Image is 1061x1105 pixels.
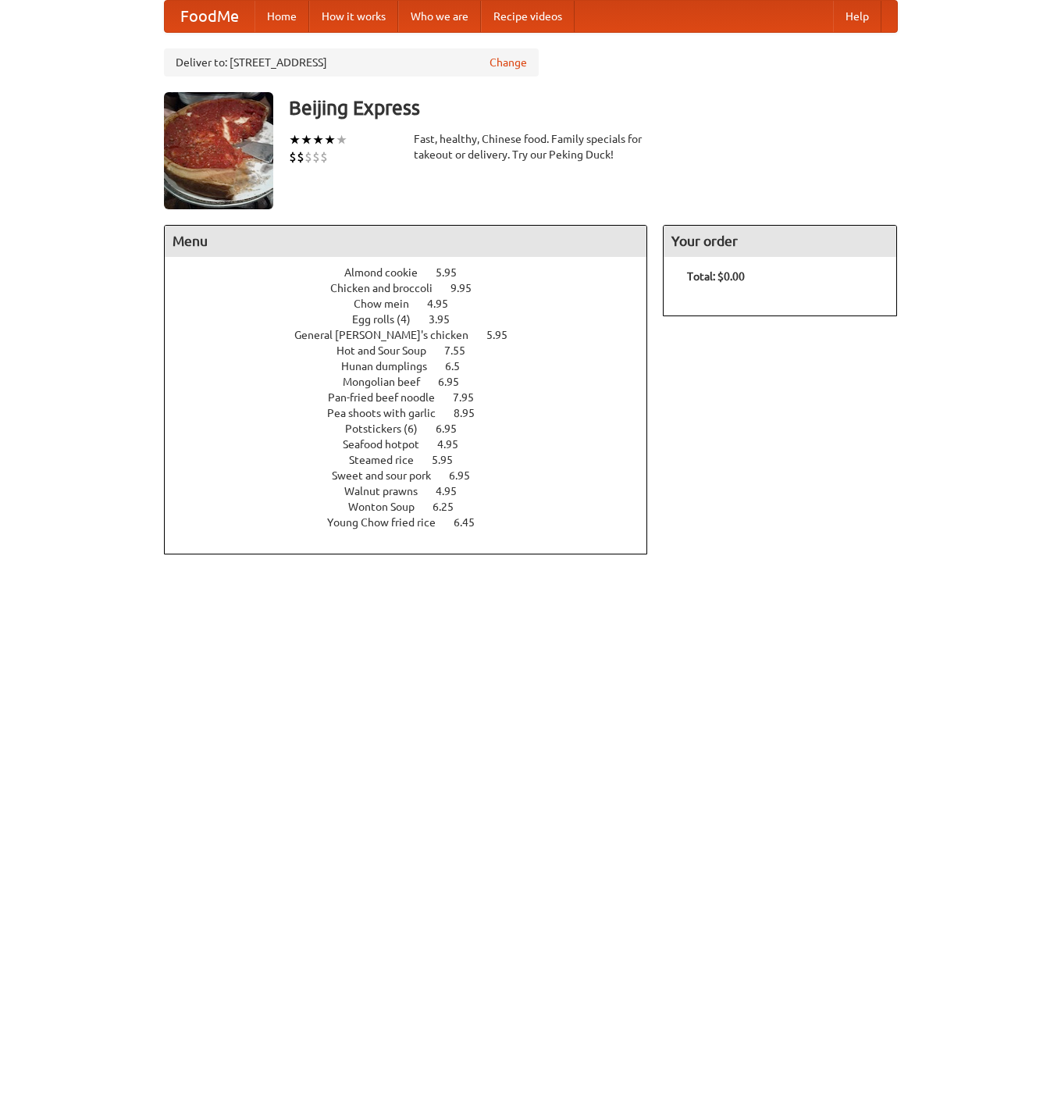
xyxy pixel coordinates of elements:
a: Recipe videos [481,1,575,32]
span: 4.95 [436,485,472,497]
a: Almond cookie 5.95 [344,266,486,279]
a: Egg rolls (4) 3.95 [352,313,479,326]
a: Potstickers (6) 6.95 [345,422,486,435]
span: Steamed rice [349,454,429,466]
li: $ [297,148,304,166]
span: 4.95 [437,438,474,451]
li: ★ [289,131,301,148]
a: FoodMe [165,1,255,32]
span: Egg rolls (4) [352,313,426,326]
span: 3.95 [429,313,465,326]
a: Hot and Sour Soup 7.55 [336,344,494,357]
a: Help [833,1,881,32]
a: Chicken and broccoli 9.95 [330,282,500,294]
span: 6.45 [454,516,490,529]
span: 5.95 [436,266,472,279]
span: Pea shoots with garlic [327,407,451,419]
span: Wonton Soup [348,501,430,513]
span: 6.95 [438,376,475,388]
a: Wonton Soup 6.25 [348,501,482,513]
a: Young Chow fried rice 6.45 [327,516,504,529]
li: ★ [336,131,347,148]
a: Hunan dumplings 6.5 [341,360,489,372]
span: Seafood hotpot [343,438,435,451]
span: Chow mein [354,298,425,310]
span: Sweet and sour pork [332,469,447,482]
span: 5.95 [432,454,468,466]
span: 4.95 [427,298,464,310]
span: Chicken and broccoli [330,282,448,294]
li: $ [289,148,297,166]
span: 6.25 [433,501,469,513]
span: Young Chow fried rice [327,516,451,529]
span: Mongolian beef [343,376,436,388]
span: 5.95 [486,329,523,341]
span: General [PERSON_NAME]'s chicken [294,329,484,341]
span: 9.95 [450,282,487,294]
a: Change [490,55,527,70]
span: 6.95 [436,422,472,435]
span: Potstickers (6) [345,422,433,435]
span: 7.55 [444,344,481,357]
a: Steamed rice 5.95 [349,454,482,466]
a: Walnut prawns 4.95 [344,485,486,497]
h4: Menu [165,226,647,257]
span: Almond cookie [344,266,433,279]
span: Walnut prawns [344,485,433,497]
a: Mongolian beef 6.95 [343,376,488,388]
a: Who we are [398,1,481,32]
b: Total: $0.00 [687,270,745,283]
li: $ [320,148,328,166]
span: Hunan dumplings [341,360,443,372]
a: Chow mein 4.95 [354,298,477,310]
h3: Beijing Express [289,92,898,123]
span: 7.95 [453,391,490,404]
a: Pea shoots with garlic 8.95 [327,407,504,419]
a: How it works [309,1,398,32]
a: Sweet and sour pork 6.95 [332,469,499,482]
a: Pan-fried beef noodle 7.95 [328,391,503,404]
span: Pan-fried beef noodle [328,391,450,404]
span: 6.95 [449,469,486,482]
a: General [PERSON_NAME]'s chicken 5.95 [294,329,536,341]
li: $ [312,148,320,166]
h4: Your order [664,226,896,257]
div: Fast, healthy, Chinese food. Family specials for takeout or delivery. Try our Peking Duck! [414,131,648,162]
li: $ [304,148,312,166]
span: 6.5 [445,360,475,372]
a: Seafood hotpot 4.95 [343,438,487,451]
div: Deliver to: [STREET_ADDRESS] [164,48,539,77]
li: ★ [301,131,312,148]
li: ★ [312,131,324,148]
a: Home [255,1,309,32]
img: angular.jpg [164,92,273,209]
li: ★ [324,131,336,148]
span: 8.95 [454,407,490,419]
span: Hot and Sour Soup [336,344,442,357]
